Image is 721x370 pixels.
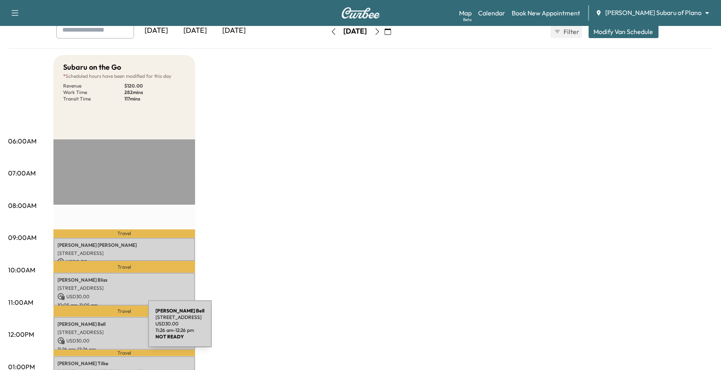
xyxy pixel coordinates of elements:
[63,89,124,96] p: Work Time
[53,306,195,317] p: Travel
[564,27,579,36] span: Filter
[57,285,191,291] p: [STREET_ADDRESS]
[8,201,36,210] p: 08:00AM
[57,321,191,327] p: [PERSON_NAME] Bell
[176,21,215,40] div: [DATE]
[53,261,195,273] p: Travel
[137,21,176,40] div: [DATE]
[341,7,380,19] img: Curbee Logo
[155,308,204,314] b: [PERSON_NAME] Bell
[155,327,204,334] p: 11:26 am - 12:26 pm
[57,329,191,336] p: [STREET_ADDRESS]
[53,350,195,356] p: Travel
[478,8,505,18] a: Calendar
[8,329,34,339] p: 12:00PM
[57,258,191,265] p: USD 0.00
[551,25,582,38] button: Filter
[155,321,204,327] p: USD 30.00
[463,17,472,23] div: Beta
[155,334,184,340] b: NOT READY
[63,96,124,102] p: Transit Time
[63,83,124,89] p: Revenue
[512,8,580,18] a: Book New Appointment
[124,83,185,89] p: $ 120.00
[459,8,472,18] a: MapBeta
[8,297,33,307] p: 11:00AM
[57,242,191,248] p: [PERSON_NAME] [PERSON_NAME]
[344,26,367,36] div: [DATE]
[605,8,702,17] span: [PERSON_NAME] Subaru of Plano
[57,302,191,308] p: 10:05 am - 11:05 am
[57,293,191,300] p: USD 30.00
[215,21,254,40] div: [DATE]
[53,229,195,238] p: Travel
[57,277,191,283] p: [PERSON_NAME] Bliss
[589,25,659,38] button: Modify Van Schedule
[57,360,191,367] p: [PERSON_NAME] Tilke
[57,337,191,344] p: USD 30.00
[8,265,35,275] p: 10:00AM
[8,233,36,242] p: 09:00AM
[63,62,121,73] h5: Subaru on the Go
[124,96,185,102] p: 117 mins
[57,250,191,257] p: [STREET_ADDRESS]
[8,136,36,146] p: 06:00AM
[63,73,185,79] p: Scheduled hours have been modified for this day
[57,346,191,353] p: 11:26 am - 12:26 pm
[8,168,36,178] p: 07:00AM
[155,314,204,321] p: [STREET_ADDRESS]
[124,89,185,96] p: 282 mins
